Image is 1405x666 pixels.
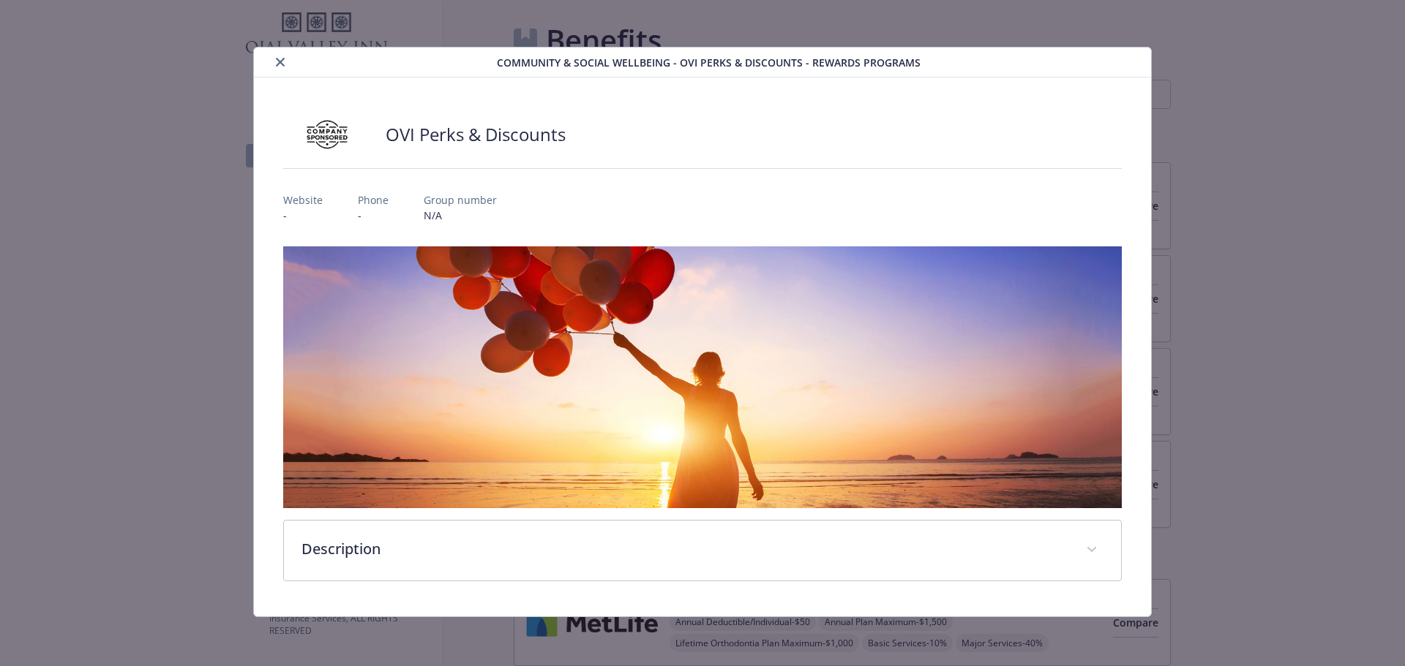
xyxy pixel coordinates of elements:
[140,47,1264,617] div: details for plan Community & Social Wellbeing - OVI Perks & Discounts - Rewards Programs
[283,192,323,208] p: Website
[386,122,566,147] h2: OVI Perks & Discounts
[271,53,289,71] button: close
[424,192,497,208] p: Group number
[424,208,497,223] p: N/A
[358,192,389,208] p: Phone
[301,538,1069,560] p: Description
[283,113,371,156] img: Company Sponsored
[284,521,1122,580] div: Description
[283,208,323,223] p: -
[283,246,1123,508] img: banner
[497,55,921,70] span: Community & Social Wellbeing - OVI Perks & Discounts - Rewards Programs
[358,208,389,223] p: -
